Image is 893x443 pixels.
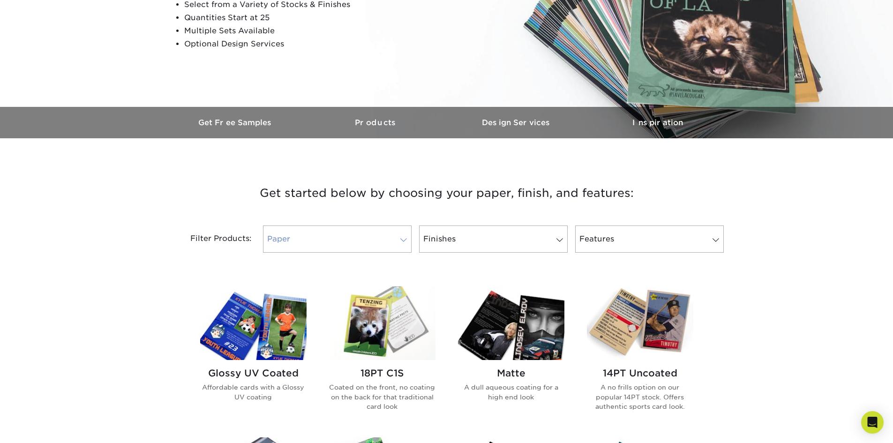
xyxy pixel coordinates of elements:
[184,11,411,24] li: Quantities Start at 25
[329,368,435,379] h2: 18PT C1S
[587,286,693,360] img: 14PT Uncoated Trading Cards
[587,118,728,127] h3: Inspiration
[587,286,693,426] a: 14PT Uncoated Trading Cards 14PT Uncoated A no frills option on our popular 14PT stock. Offers au...
[419,225,568,253] a: Finishes
[458,286,564,360] img: Matte Trading Cards
[587,383,693,411] p: A no frills option on our popular 14PT stock. Offers authentic sports card look.
[200,286,307,360] img: Glossy UV Coated Trading Cards
[173,172,721,214] h3: Get started below by choosing your paper, finish, and features:
[458,383,564,402] p: A dull aqueous coating for a high end look
[165,118,306,127] h3: Get Free Samples
[861,411,884,434] div: Open Intercom Messenger
[263,225,412,253] a: Paper
[184,24,411,38] li: Multiple Sets Available
[306,107,447,138] a: Products
[329,286,435,426] a: 18PT C1S Trading Cards 18PT C1S Coated on the front, no coating on the back for that traditional ...
[587,107,728,138] a: Inspiration
[329,383,435,411] p: Coated on the front, no coating on the back for that traditional card look
[200,383,307,402] p: Affordable cards with a Glossy UV coating
[306,118,447,127] h3: Products
[200,368,307,379] h2: Glossy UV Coated
[165,225,259,253] div: Filter Products:
[184,38,411,51] li: Optional Design Services
[458,286,564,426] a: Matte Trading Cards Matte A dull aqueous coating for a high end look
[575,225,724,253] a: Features
[447,118,587,127] h3: Design Services
[587,368,693,379] h2: 14PT Uncoated
[165,107,306,138] a: Get Free Samples
[329,286,435,360] img: 18PT C1S Trading Cards
[200,286,307,426] a: Glossy UV Coated Trading Cards Glossy UV Coated Affordable cards with a Glossy UV coating
[458,368,564,379] h2: Matte
[447,107,587,138] a: Design Services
